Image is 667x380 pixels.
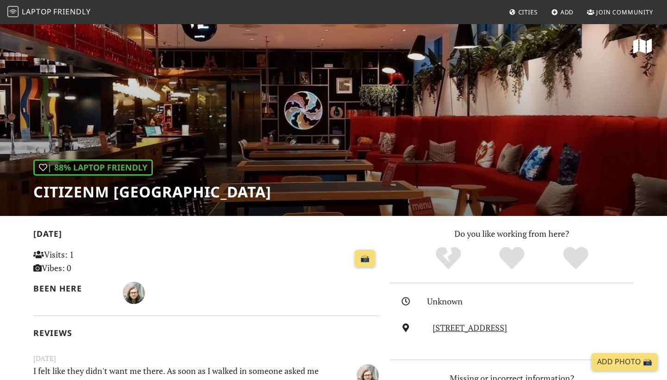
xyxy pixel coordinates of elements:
[7,4,91,20] a: LaptopFriendly LaptopFriendly
[583,4,657,20] a: Join Community
[416,246,480,271] div: No
[33,328,379,338] h2: Reviews
[480,246,544,271] div: Yes
[560,8,574,16] span: Add
[518,8,538,16] span: Cities
[33,229,379,242] h2: [DATE]
[7,6,19,17] img: LaptopFriendly
[123,282,145,304] img: 4662-dan.jpg
[33,248,141,275] p: Visits: 1 Vibes: 0
[33,183,271,201] h1: citizenM [GEOGRAPHIC_DATA]
[390,227,634,241] p: Do you like working from here?
[544,246,608,271] div: Definitely!
[123,286,145,298] span: Dan G
[33,284,112,293] h2: Been here
[28,353,384,364] small: [DATE]
[505,4,541,20] a: Cities
[53,6,90,17] span: Friendly
[22,6,52,17] span: Laptop
[591,353,658,371] a: Add Photo 📸
[596,8,653,16] span: Join Community
[433,322,507,333] a: [STREET_ADDRESS]
[33,159,153,176] div: | 88% Laptop Friendly
[355,250,375,267] a: 📸
[357,368,379,380] span: Dan G
[427,295,639,308] div: Unknown
[547,4,578,20] a: Add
